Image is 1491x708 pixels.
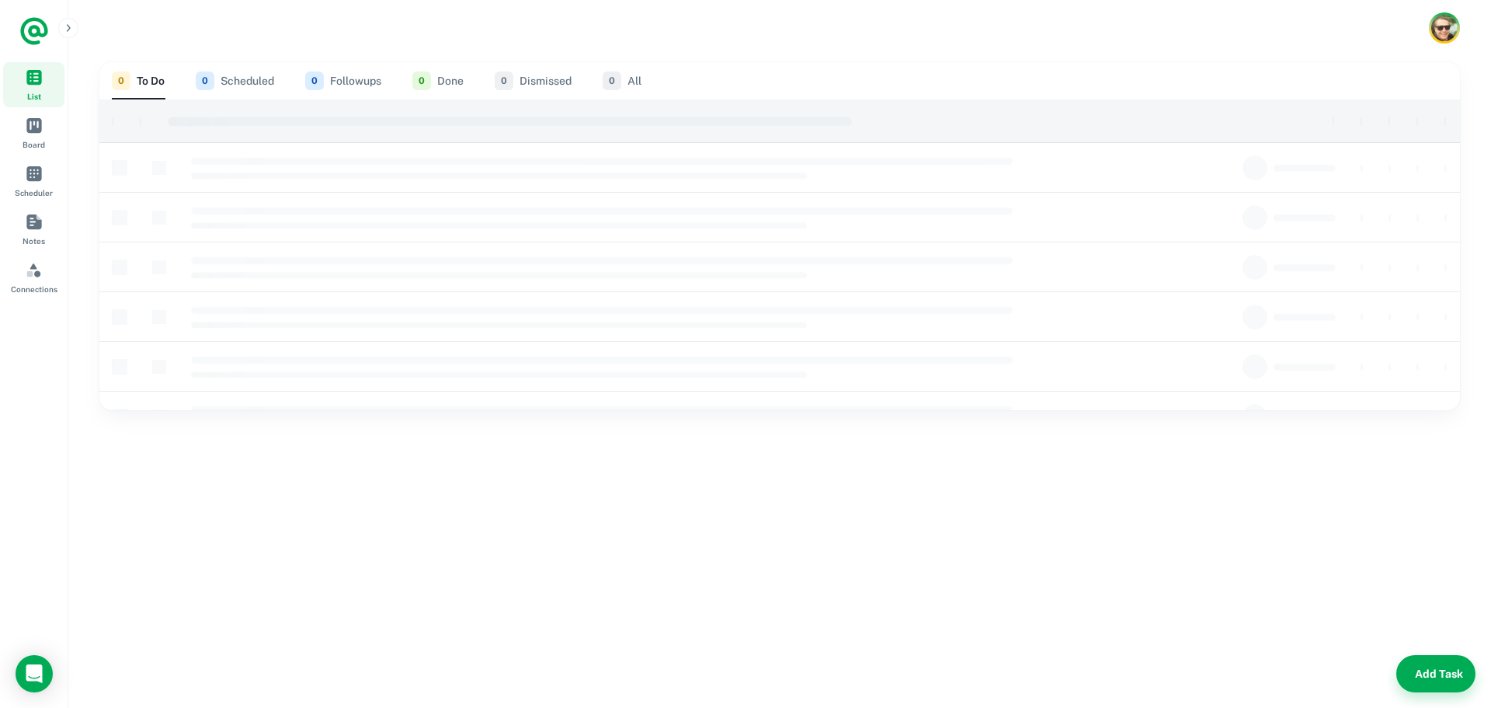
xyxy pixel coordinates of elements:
[495,62,572,99] button: Dismissed
[1431,15,1458,41] img: Karl Chaffey
[112,62,165,99] button: To Do
[112,71,130,90] span: 0
[1429,12,1460,44] button: Account button
[196,71,214,90] span: 0
[305,62,381,99] button: Followups
[11,283,57,295] span: Connections
[412,71,431,90] span: 0
[603,71,621,90] span: 0
[3,159,64,204] a: Scheduler
[603,62,641,99] button: All
[23,138,45,151] span: Board
[3,255,64,300] a: Connections
[196,62,274,99] button: Scheduled
[3,110,64,155] a: Board
[15,187,53,199] span: Scheduler
[16,655,53,692] div: Load Chat
[23,235,45,247] span: Notes
[3,62,64,107] a: List
[412,62,464,99] button: Done
[1396,655,1475,692] button: Add Task
[3,207,64,252] a: Notes
[305,71,324,90] span: 0
[495,71,513,90] span: 0
[19,16,50,47] a: Logo
[27,90,41,103] span: List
